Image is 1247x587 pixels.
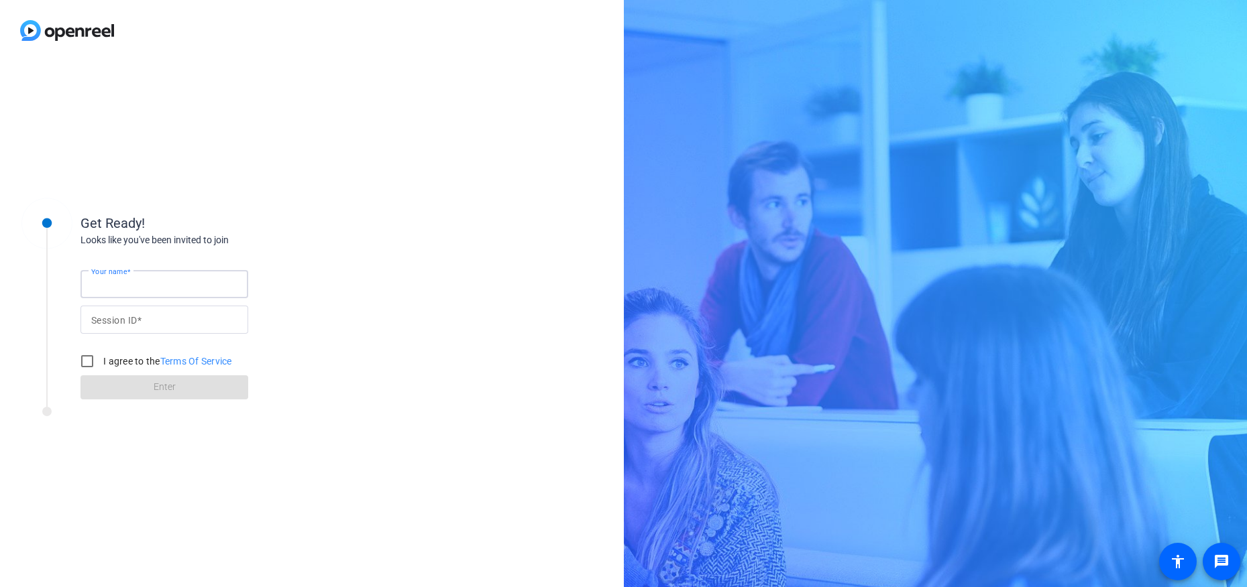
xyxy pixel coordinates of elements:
[91,267,127,275] mat-label: Your name
[80,233,349,247] div: Looks like you've been invited to join
[91,315,137,326] mat-label: Session ID
[1213,553,1230,570] mat-icon: message
[1170,553,1186,570] mat-icon: accessibility
[101,354,232,368] label: I agree to the
[160,356,232,367] a: Terms Of Service
[80,213,349,233] div: Get Ready!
